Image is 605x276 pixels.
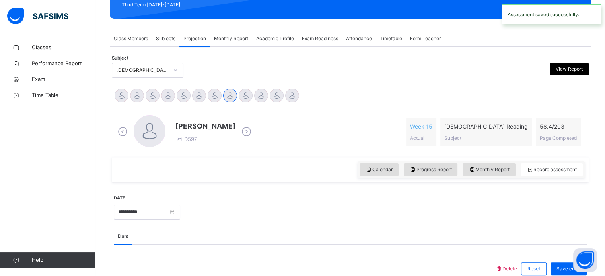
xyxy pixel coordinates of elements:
[256,35,294,42] span: Academic Profile
[527,265,540,272] span: Reset
[556,66,583,73] span: View Report
[410,122,432,131] span: Week 15
[380,35,402,42] span: Timetable
[540,135,577,141] span: Page Completed
[444,135,461,141] span: Subject
[540,122,577,131] span: 58.4 / 203
[346,35,372,42] span: Attendance
[32,256,95,264] span: Help
[32,75,95,83] span: Exam
[302,35,338,42] span: Exam Readiness
[32,44,95,52] span: Classes
[114,35,148,42] span: Class Members
[7,8,68,24] img: safsims
[156,35,175,42] span: Subjects
[469,166,510,173] span: Monthly Report
[496,266,517,272] span: Delete
[410,166,452,173] span: Progress Report
[114,195,125,201] label: Date
[556,265,581,272] span: Save entry
[366,166,393,173] span: Calendar
[32,91,95,99] span: Time Table
[573,248,597,272] button: Open asap
[112,55,128,62] span: Subject
[527,166,577,173] span: Record assessment
[32,60,95,68] span: Performance Report
[410,135,424,141] span: Actual
[118,233,128,240] span: Dars
[502,4,601,24] div: Assessment saved successfully.
[444,122,528,131] span: [DEMOGRAPHIC_DATA] Reading
[410,35,441,42] span: Form Teacher
[175,121,235,131] span: [PERSON_NAME]
[175,136,197,142] span: D597
[116,67,169,74] div: [DEMOGRAPHIC_DATA] Reading (007)
[214,35,248,42] span: Monthly Report
[183,35,206,42] span: Projection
